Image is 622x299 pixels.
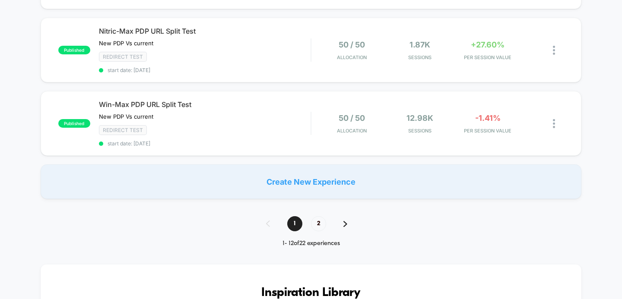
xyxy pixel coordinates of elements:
[337,128,367,134] span: Allocation
[41,164,582,199] div: Create New Experience
[339,113,365,123] span: 50 / 50
[99,40,153,47] span: New PDP Vs current
[99,100,311,109] span: Win-Max PDP URL Split Test
[471,40,505,49] span: +27.60%
[553,46,555,55] img: close
[388,128,451,134] span: Sessions
[99,125,147,135] span: Redirect Test
[58,46,90,54] span: published
[553,119,555,128] img: close
[456,54,520,60] span: PER SESSION VALUE
[337,54,367,60] span: Allocation
[287,216,302,231] span: 1
[99,52,147,62] span: Redirect Test
[311,216,326,231] span: 2
[406,113,433,123] span: 12.98k
[99,113,153,120] span: New PDP Vs current
[58,119,90,128] span: published
[388,54,451,60] span: Sessions
[475,113,501,123] span: -1.41%
[409,40,430,49] span: 1.87k
[339,40,365,49] span: 50 / 50
[99,67,311,73] span: start date: [DATE]
[456,128,520,134] span: PER SESSION VALUE
[99,140,311,147] span: start date: [DATE]
[257,240,365,247] div: 1 - 12 of 22 experiences
[99,27,311,35] span: Nitric-Max PDP URL Split Test
[343,221,347,227] img: pagination forward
